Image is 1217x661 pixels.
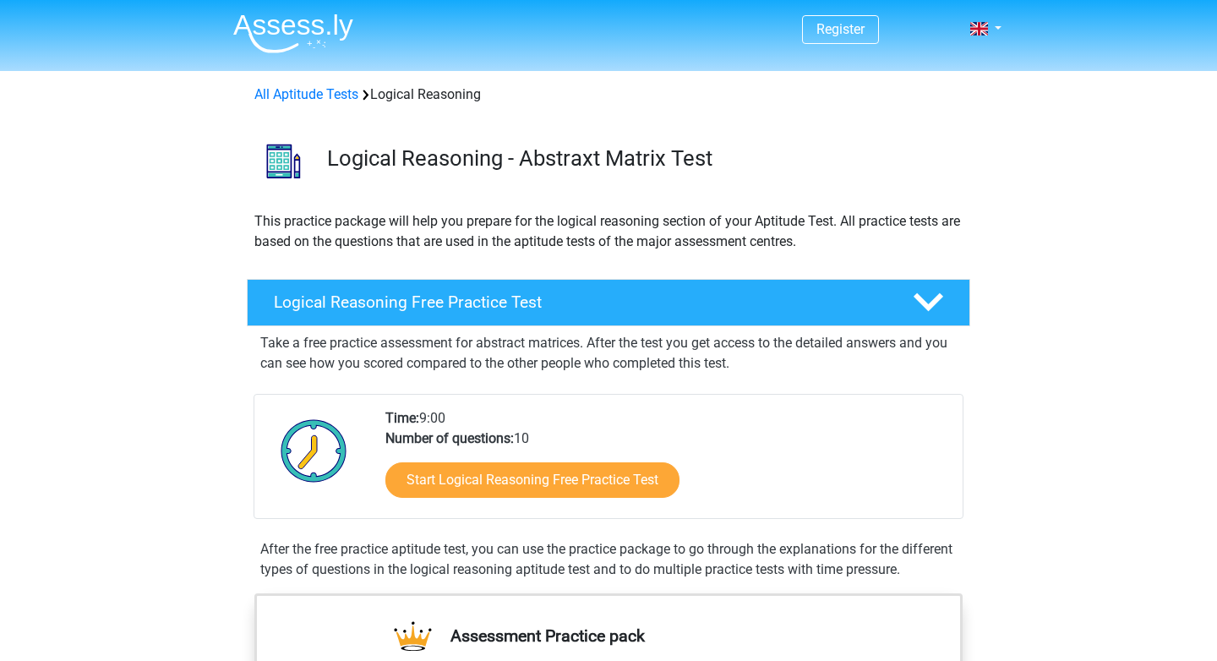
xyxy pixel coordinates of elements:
div: After the free practice aptitude test, you can use the practice package to go through the explana... [254,539,963,580]
a: Start Logical Reasoning Free Practice Test [385,462,679,498]
div: Logical Reasoning [248,85,969,105]
a: All Aptitude Tests [254,86,358,102]
div: 9:00 10 [373,408,962,518]
b: Number of questions: [385,430,514,446]
h3: Logical Reasoning - Abstraxt Matrix Test [327,145,957,172]
p: This practice package will help you prepare for the logical reasoning section of your Aptitude Te... [254,211,963,252]
img: Assessly [233,14,353,53]
p: Take a free practice assessment for abstract matrices. After the test you get access to the detai... [260,333,957,374]
h4: Logical Reasoning Free Practice Test [274,292,886,312]
img: Clock [271,408,357,493]
b: Time: [385,410,419,426]
a: Logical Reasoning Free Practice Test [240,279,977,326]
img: logical reasoning [248,125,319,197]
a: Register [816,21,865,37]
